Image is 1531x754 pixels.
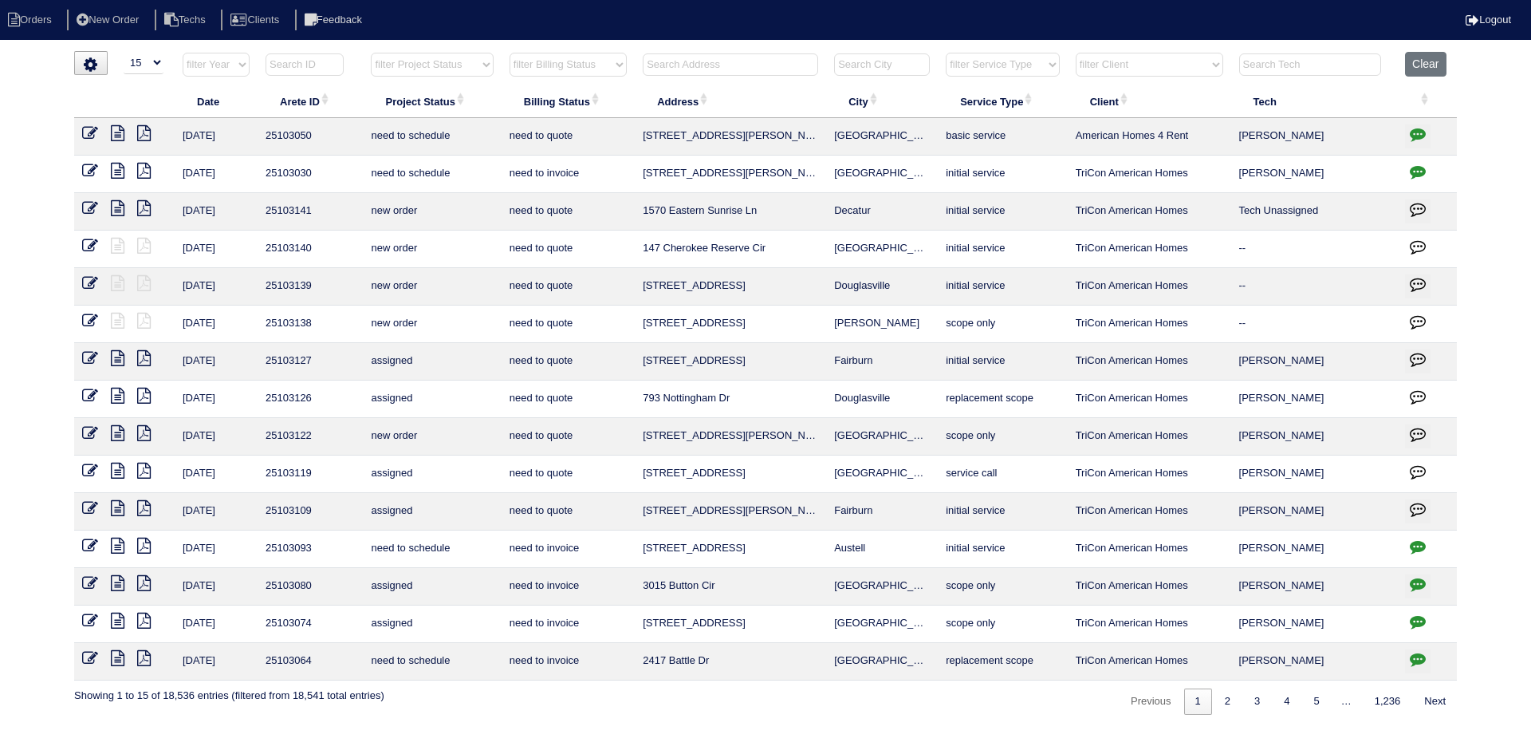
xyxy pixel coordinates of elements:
td: assigned [363,568,501,606]
li: Techs [155,10,218,31]
td: 25103127 [258,343,363,381]
td: [PERSON_NAME] [826,306,938,343]
td: TriCon American Homes [1068,268,1231,306]
td: basic service [938,118,1067,156]
a: Clients [221,14,292,26]
td: 25103064 [258,643,363,681]
td: initial service [938,231,1067,268]
td: [DATE] [175,418,258,456]
td: TriCon American Homes [1068,381,1231,418]
span: … [1331,695,1362,707]
td: new order [363,418,501,456]
td: new order [363,268,501,306]
td: TriCon American Homes [1068,343,1231,381]
td: [STREET_ADDRESS] [635,606,826,643]
td: [STREET_ADDRESS][PERSON_NAME] [635,156,826,193]
li: Feedback [295,10,375,31]
td: [PERSON_NAME] [1231,381,1398,418]
a: 2 [1214,689,1242,715]
td: 25103126 [258,381,363,418]
td: 25103080 [258,568,363,606]
td: 25103138 [258,306,363,343]
td: [DATE] [175,606,258,643]
td: 147 Cherokee Reserve Cir [635,231,826,268]
a: New Order [67,14,152,26]
a: Next [1413,689,1457,715]
td: initial service [938,531,1067,568]
li: New Order [67,10,152,31]
td: TriCon American Homes [1068,456,1231,493]
td: need to quote [502,493,635,531]
td: Douglasville [826,268,938,306]
td: TriCon American Homes [1068,156,1231,193]
td: TriCon American Homes [1068,531,1231,568]
td: [DATE] [175,343,258,381]
td: need to invoice [502,531,635,568]
th: Project Status: activate to sort column ascending [363,85,501,118]
td: [PERSON_NAME] [1231,568,1398,606]
input: Search City [834,53,930,76]
td: [STREET_ADDRESS][PERSON_NAME] [635,118,826,156]
td: [GEOGRAPHIC_DATA] [826,418,938,456]
a: 5 [1302,689,1330,715]
td: Fairburn [826,343,938,381]
td: 2417 Battle Dr [635,643,826,681]
td: assigned [363,381,501,418]
td: need to quote [502,343,635,381]
td: assigned [363,456,501,493]
td: TriCon American Homes [1068,306,1231,343]
td: TriCon American Homes [1068,418,1231,456]
td: Fairburn [826,493,938,531]
td: [DATE] [175,118,258,156]
td: [DATE] [175,268,258,306]
td: need to quote [502,118,635,156]
td: [DATE] [175,381,258,418]
td: [PERSON_NAME] [1231,643,1398,681]
td: new order [363,231,501,268]
td: scope only [938,306,1067,343]
td: [DATE] [175,231,258,268]
td: assigned [363,606,501,643]
td: 25103030 [258,156,363,193]
td: scope only [938,606,1067,643]
td: [PERSON_NAME] [1231,531,1398,568]
td: need to schedule [363,156,501,193]
a: Logout [1466,14,1511,26]
td: need to invoice [502,606,635,643]
td: initial service [938,493,1067,531]
td: service call [938,456,1067,493]
td: [PERSON_NAME] [1231,493,1398,531]
td: Tech Unassigned [1231,193,1398,231]
li: Clients [221,10,292,31]
td: replacement scope [938,643,1067,681]
td: [DATE] [175,456,258,493]
td: Austell [826,531,938,568]
td: 25103093 [258,531,363,568]
td: need to invoice [502,568,635,606]
td: Decatur [826,193,938,231]
td: assigned [363,493,501,531]
a: 1 [1184,689,1212,715]
td: new order [363,193,501,231]
button: Clear [1405,52,1446,77]
td: 25103119 [258,456,363,493]
th: City: activate to sort column ascending [826,85,938,118]
td: [DATE] [175,568,258,606]
td: TriCon American Homes [1068,231,1231,268]
td: [STREET_ADDRESS] [635,343,826,381]
td: TriCon American Homes [1068,493,1231,531]
td: assigned [363,343,501,381]
td: need to quote [502,193,635,231]
td: -- [1231,268,1398,306]
a: Techs [155,14,218,26]
td: [GEOGRAPHIC_DATA] [826,156,938,193]
td: need to schedule [363,643,501,681]
td: [PERSON_NAME] [1231,418,1398,456]
td: need to quote [502,418,635,456]
td: need to quote [502,381,635,418]
td: 3015 Button Cir [635,568,826,606]
td: TriCon American Homes [1068,568,1231,606]
td: 25103122 [258,418,363,456]
td: need to quote [502,306,635,343]
td: initial service [938,268,1067,306]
